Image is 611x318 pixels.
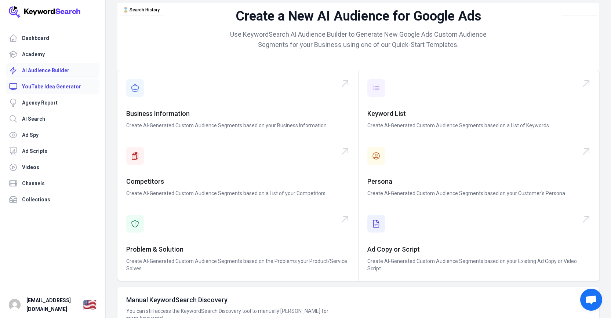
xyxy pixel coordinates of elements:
a: AI Audience Builder [6,63,99,78]
a: Agency Report [6,95,99,110]
p: Use KeywordSearch AI Audience Builder to Generate New Google Ads Custom Audience Segments for you... [218,29,499,50]
a: Problem & Solution [126,245,183,253]
a: Business Information [126,110,190,117]
button: ⌛️ Search History [119,4,164,15]
button: 🇺🇸 [83,297,97,312]
h3: Manual KeywordSearch Discovery [126,296,590,304]
a: Videos [6,160,99,175]
a: Collections [6,192,99,207]
a: Ad Spy [6,128,99,142]
a: Competitors [126,178,164,185]
a: Persona [367,178,392,185]
button: Video Tutorial [561,4,598,15]
h2: Create a New AI Audience for Google Ads [218,9,499,23]
a: AI Search [6,112,99,126]
img: Your Company [9,6,81,18]
a: Ad Scripts [6,144,99,158]
a: YouTube Idea Generator [6,79,99,94]
a: Channels [6,176,99,191]
span: [EMAIL_ADDRESS][DOMAIN_NAME] [26,296,77,314]
a: Dashboard [6,31,99,45]
a: Ad Copy or Script [367,245,420,253]
a: Keyword List [367,110,406,117]
a: Academy [6,47,99,62]
button: Open user button [9,299,21,311]
img: Carey Buck [9,299,21,311]
div: Open chat [580,289,602,311]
